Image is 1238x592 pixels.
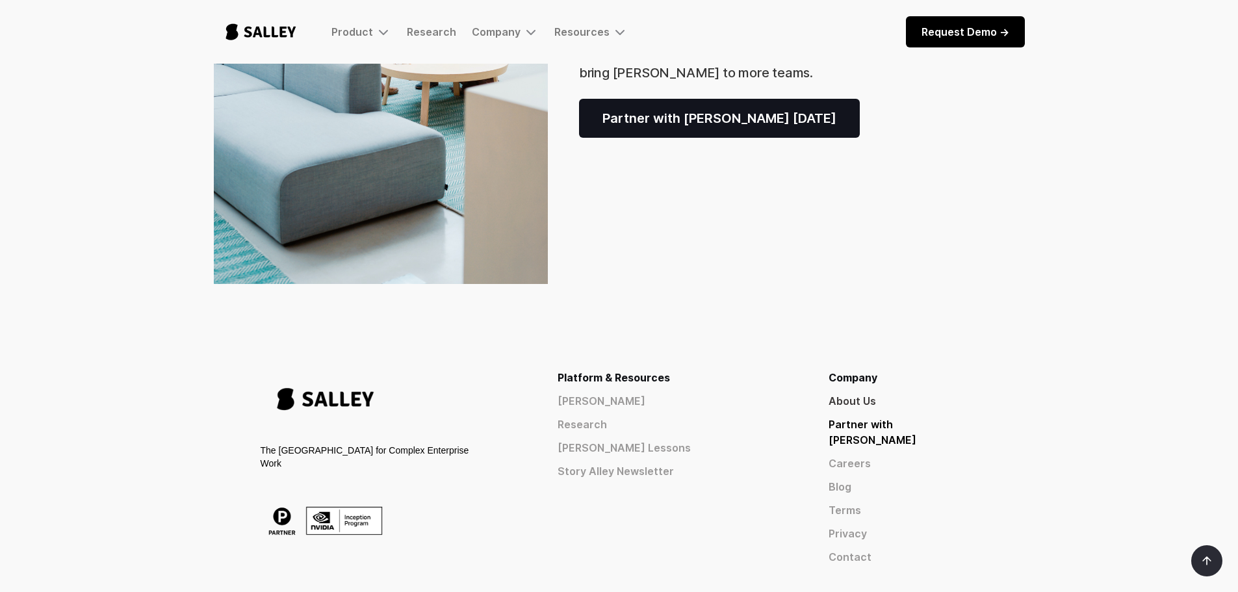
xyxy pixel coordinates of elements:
div: Resources [554,25,610,38]
a: [PERSON_NAME] Lessons [558,440,782,456]
a: Partner with [PERSON_NAME] [DATE] [579,99,860,138]
div: Resources [554,24,628,40]
div: Company [472,25,521,38]
a: About Us [829,393,978,409]
a: Privacy [829,526,978,541]
div: Product [331,24,391,40]
a: Story Alley Newsletter [558,463,782,479]
div: Platform & Resources [558,370,782,385]
div: Product [331,25,373,38]
a: Contact [829,549,978,565]
a: Partner with [PERSON_NAME] [829,417,978,448]
a: Request Demo -> [906,16,1025,47]
h3: We're forging a strong network of top companies and organizations to bring [PERSON_NAME] to more ... [579,42,1000,81]
a: Research [407,25,456,38]
a: Blog [829,479,978,495]
div: Company [472,24,539,40]
a: [PERSON_NAME] [558,393,782,409]
a: Terms [829,502,978,518]
a: Research [558,417,782,432]
a: Careers [829,456,978,471]
div: The [GEOGRAPHIC_DATA] for Complex Enterprise Work [261,444,474,470]
a: home [214,10,308,53]
div: Company [829,370,978,385]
